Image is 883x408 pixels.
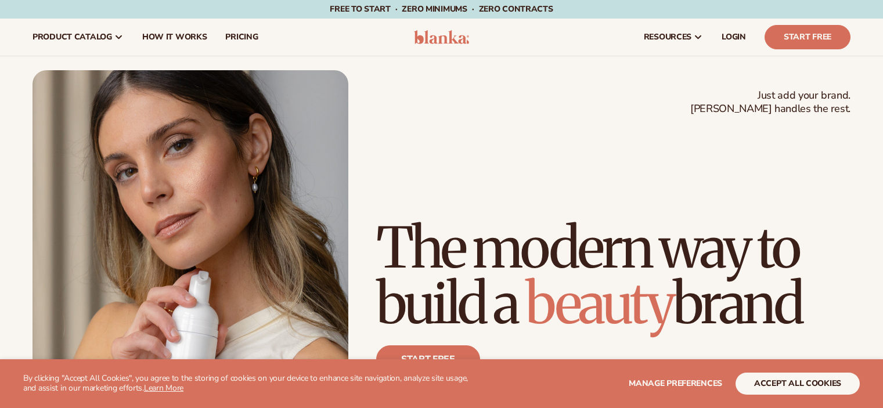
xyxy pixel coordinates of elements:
[690,89,850,116] span: Just add your brand. [PERSON_NAME] handles the rest.
[133,19,217,56] a: How It Works
[330,3,553,15] span: Free to start · ZERO minimums · ZERO contracts
[635,19,712,56] a: resources
[644,33,691,42] span: resources
[736,373,860,395] button: accept all cookies
[144,382,183,393] a: Learn More
[33,33,112,42] span: product catalog
[225,33,258,42] span: pricing
[629,373,722,395] button: Manage preferences
[23,374,481,393] p: By clicking "Accept All Cookies", you agree to the storing of cookies on your device to enhance s...
[525,269,673,338] span: beauty
[216,19,267,56] a: pricing
[765,25,850,49] a: Start Free
[712,19,755,56] a: LOGIN
[722,33,746,42] span: LOGIN
[142,33,207,42] span: How It Works
[376,345,480,373] a: Start free
[414,30,469,44] img: logo
[376,220,850,331] h1: The modern way to build a brand
[23,19,133,56] a: product catalog
[629,378,722,389] span: Manage preferences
